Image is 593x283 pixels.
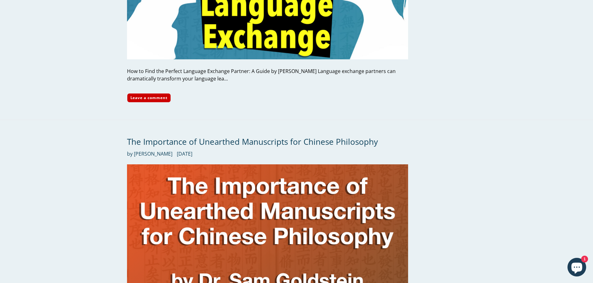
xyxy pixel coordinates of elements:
[127,136,378,147] a: The Importance of Unearthed Manuscripts for Chinese Philosophy
[127,93,171,103] a: Leave a comment
[127,150,172,157] span: by [PERSON_NAME]
[127,67,408,82] div: How to Find the Perfect Language Exchange Partner: A Guide by [PERSON_NAME] Language exchange par...
[566,258,588,278] inbox-online-store-chat: Shopify online store chat
[177,150,192,157] time: [DATE]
